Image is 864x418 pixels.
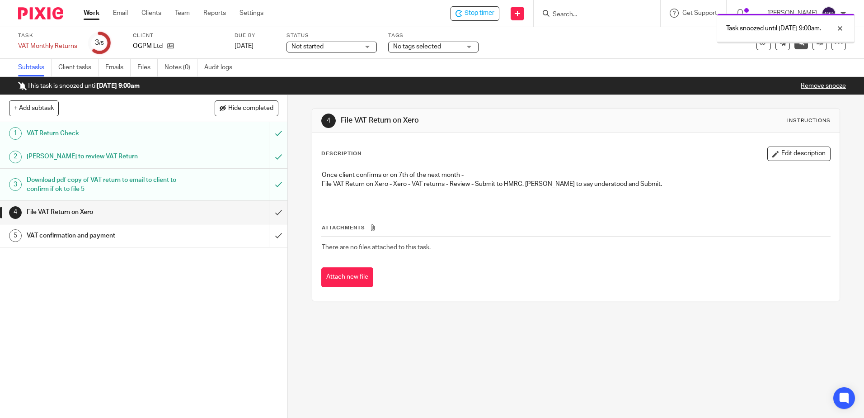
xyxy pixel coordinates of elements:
p: Once client confirms or on 7th of the next month - [322,171,830,180]
div: Instructions [787,117,831,124]
a: Audit logs [204,59,239,76]
label: Client [133,32,223,39]
button: Hide completed [215,100,278,116]
a: Team [175,9,190,18]
div: 4 [9,206,22,219]
h1: File VAT Return on Xero [341,116,595,125]
span: Not started [291,43,324,50]
p: OGPM Ltd [133,42,163,51]
button: Attach new file [321,267,373,288]
h1: VAT Return Check [27,127,182,140]
p: Description [321,150,362,157]
a: Notes (0) [164,59,197,76]
a: Remove snooze [801,83,846,89]
label: Status [286,32,377,39]
label: Task [18,32,77,39]
p: This task is snoozed until [18,81,140,90]
div: 5 [9,229,22,242]
a: Reports [203,9,226,18]
div: OGPM Ltd - VAT Monthly Returns [451,6,499,21]
img: svg%3E [822,6,836,21]
a: Clients [141,9,161,18]
h1: [PERSON_NAME] to review VAT Return [27,150,182,163]
a: Client tasks [58,59,99,76]
div: 3 [9,178,22,191]
button: + Add subtask [9,100,59,116]
div: 4 [321,114,336,128]
a: Email [113,9,128,18]
small: /5 [99,41,104,46]
div: 3 [95,38,104,48]
a: Subtasks [18,59,52,76]
label: Tags [388,32,479,39]
span: [DATE] [235,43,254,49]
div: VAT Monthly Returns [18,42,77,51]
span: No tags selected [393,43,441,50]
span: There are no files attached to this task. [322,244,431,251]
p: Task snoozed until [DATE] 9:00am. [726,24,821,33]
span: Hide completed [228,105,273,112]
a: Settings [239,9,263,18]
a: Work [84,9,99,18]
div: 1 [9,127,22,140]
a: Files [137,59,158,76]
h1: Download pdf copy of VAT return to email to client to confirm if ok to file 5 [27,173,182,196]
span: Attachments [322,225,365,230]
div: 2 [9,151,22,163]
h1: File VAT Return on Xero [27,205,182,219]
button: Edit description [767,147,831,161]
b: [DATE] 9:00am [97,83,140,89]
p: File VAT Return on Xero - Xero - VAT returns - Review - Submit to HMRC. [PERSON_NAME] to say unde... [322,180,830,189]
h1: VAT confirmation and payment [27,229,182,242]
a: Emails [105,59,131,76]
img: Pixie [18,7,63,19]
label: Due by [235,32,275,39]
